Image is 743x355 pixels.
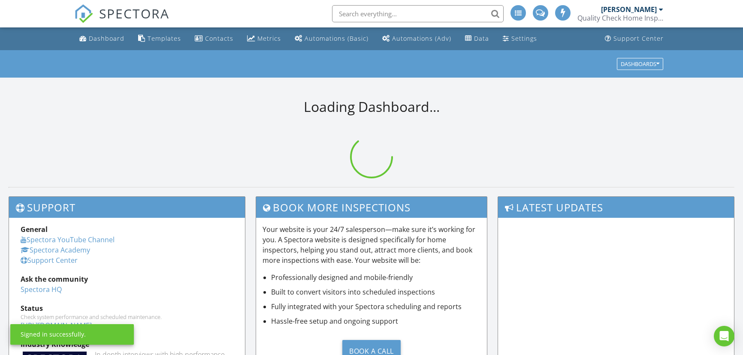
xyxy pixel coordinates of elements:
div: Ask the community [21,274,233,284]
a: Dashboard [76,31,128,47]
div: Check system performance and scheduled maintenance. [21,313,233,320]
a: Support Center [21,256,78,265]
div: Quality Check Home Inspection [577,14,663,22]
a: Spectora HQ [21,285,62,294]
a: Templates [135,31,184,47]
div: Status [21,303,233,313]
a: Automations (Advanced) [379,31,455,47]
a: Data [462,31,492,47]
h3: Latest Updates [498,197,734,218]
a: Support Center [601,31,667,47]
div: Contacts [205,34,233,42]
div: [PERSON_NAME] [601,5,657,14]
a: Automations (Basic) [291,31,372,47]
a: Spectora Academy [21,245,90,255]
div: Dashboards [621,61,659,67]
li: Built to convert visitors into scheduled inspections [271,287,480,297]
div: Automations (Adv) [392,34,451,42]
li: Professionally designed and mobile-friendly [271,272,480,283]
a: Metrics [244,31,284,47]
li: Hassle-free setup and ongoing support [271,316,480,326]
div: Metrics [257,34,281,42]
div: Open Intercom Messenger [714,326,734,346]
div: Automations (Basic) [305,34,368,42]
div: Signed in successfully. [21,330,86,339]
h3: Support [9,197,245,218]
div: Settings [511,34,537,42]
a: SPECTORA [74,12,169,30]
div: Data [474,34,489,42]
input: Search everything... [332,5,504,22]
div: Templates [148,34,181,42]
li: Fully integrated with your Spectora scheduling and reports [271,301,480,312]
a: Spectora YouTube Channel [21,235,115,244]
div: Dashboard [89,34,124,42]
p: Your website is your 24/7 salesperson—make sure it’s working for you. A Spectora website is desig... [263,224,480,265]
div: Support Center [613,34,664,42]
a: Contacts [191,31,237,47]
a: Settings [499,31,541,47]
img: The Best Home Inspection Software - Spectora [74,4,93,23]
strong: General [21,225,48,234]
a: [URL][DOMAIN_NAME] [21,321,92,330]
h3: Book More Inspections [256,197,487,218]
button: Dashboards [617,58,663,70]
span: SPECTORA [99,4,169,22]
